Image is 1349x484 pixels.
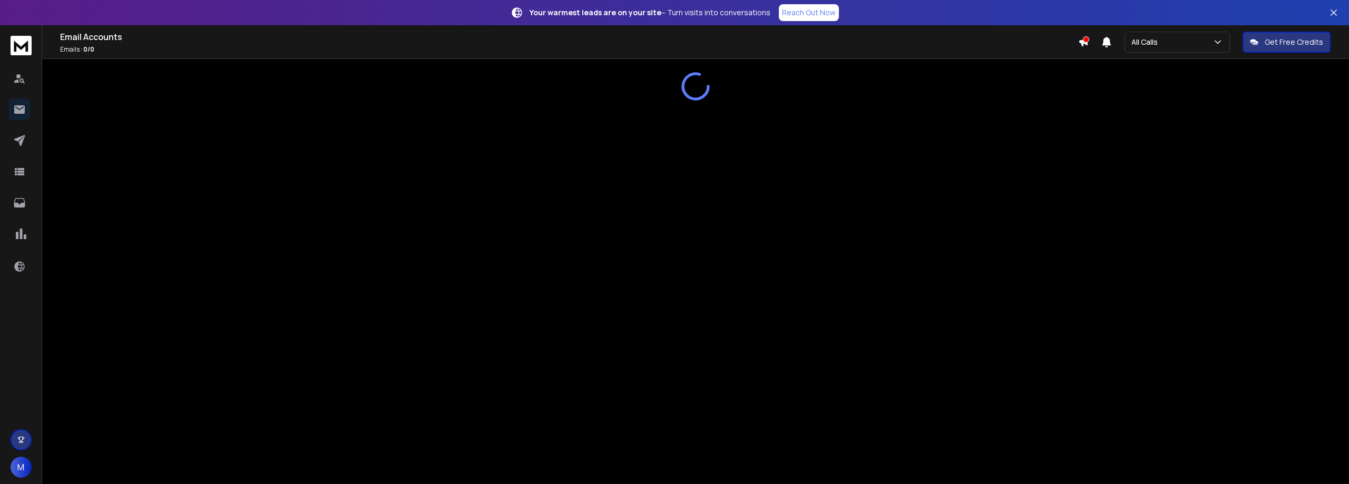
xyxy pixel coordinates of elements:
[11,457,32,478] button: M
[60,31,1078,43] h1: Email Accounts
[11,36,32,55] img: logo
[1243,32,1331,53] button: Get Free Credits
[1131,37,1162,47] p: All Calls
[530,7,770,18] p: – Turn visits into conversations
[60,45,1078,54] p: Emails :
[1265,37,1323,47] p: Get Free Credits
[530,7,661,17] strong: Your warmest leads are on your site
[782,7,836,18] p: Reach Out Now
[779,4,839,21] a: Reach Out Now
[83,45,94,54] span: 0 / 0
